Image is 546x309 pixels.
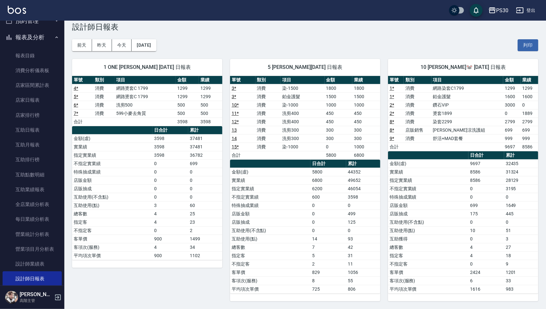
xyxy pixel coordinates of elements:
[431,109,504,117] td: 燙套1899
[8,6,26,14] img: Logo
[72,168,153,176] td: 特殊抽成業績
[310,243,346,251] td: 7
[346,160,380,168] th: 累計
[3,197,62,212] a: 全店業績分析表
[431,76,504,84] th: 項目
[388,218,468,226] td: 互助使用(不含點)
[388,168,468,176] td: 實業績
[153,210,188,218] td: 4
[325,109,353,117] td: 450
[388,285,468,293] td: 平均項次單價
[468,235,504,243] td: 0
[431,92,504,101] td: 鉑金護髮
[230,193,310,201] td: 不指定實業績
[346,260,380,268] td: 11
[255,92,281,101] td: 消費
[503,84,521,92] td: 1299
[188,226,222,235] td: 2
[93,109,115,117] td: 消費
[188,134,222,143] td: 37481
[431,117,504,126] td: 染套2299
[281,92,324,101] td: 鉑金護髮
[346,226,380,235] td: 0
[310,193,346,201] td: 600
[352,84,380,92] td: 1800
[504,201,538,210] td: 1649
[188,126,222,135] th: 累計
[352,143,380,151] td: 1000
[153,168,188,176] td: 0
[468,226,504,235] td: 10
[153,193,188,201] td: 0
[281,76,324,84] th: 項目
[281,117,324,126] td: 洗剪400
[325,92,353,101] td: 1500
[3,167,62,182] a: 互助點數明細
[310,285,346,293] td: 725
[230,151,255,159] td: 合計
[388,226,468,235] td: 互助使用(點)
[310,201,346,210] td: 0
[346,168,380,176] td: 44352
[188,218,222,226] td: 23
[255,126,281,134] td: 消費
[325,76,353,84] th: 金額
[504,260,538,268] td: 9
[72,251,153,260] td: 平均項次單價
[188,251,222,260] td: 1102
[255,143,281,151] td: 消費
[230,251,310,260] td: 指定客
[388,243,468,251] td: 總客數
[176,76,199,84] th: 金額
[153,201,188,210] td: 3
[352,92,380,101] td: 1500
[470,4,483,17] button: save
[72,193,153,201] td: 互助使用(不含點)
[199,101,222,109] td: 500
[352,126,380,134] td: 300
[232,136,237,141] a: 14
[346,193,380,201] td: 3598
[325,101,353,109] td: 1000
[20,291,52,298] h5: [PERSON_NAME]
[153,151,188,159] td: 3598
[468,285,504,293] td: 1616
[388,76,538,151] table: a dense table
[115,109,176,117] td: 599小麥去角質
[404,101,431,109] td: 消費
[153,143,188,151] td: 3598
[521,109,538,117] td: 1889
[346,184,380,193] td: 46054
[153,226,188,235] td: 0
[72,235,153,243] td: 客單價
[255,101,281,109] td: 消費
[3,13,62,29] button: 預約管理
[518,39,538,51] button: 列印
[346,285,380,293] td: 806
[3,29,62,46] button: 報表及分析
[310,268,346,276] td: 829
[504,210,538,218] td: 445
[346,276,380,285] td: 55
[80,64,215,70] span: 1 ONE [PERSON_NAME] [DATE] 日報表
[325,84,353,92] td: 1800
[230,218,310,226] td: 店販抽成
[468,260,504,268] td: 0
[431,84,504,92] td: 網路染套C1799
[188,184,222,193] td: 0
[188,201,222,210] td: 60
[72,159,153,168] td: 不指定實業績
[431,134,504,143] td: 舒活+MAD套餐
[115,101,176,109] td: 洗剪500
[3,137,62,152] a: 互助月報表
[115,84,176,92] td: 網路燙套C 1799
[486,4,511,17] button: PS30
[504,268,538,276] td: 1201
[153,184,188,193] td: 0
[521,92,538,101] td: 1600
[72,143,153,151] td: 實業績
[310,210,346,218] td: 0
[3,227,62,242] a: 營業統計分析表
[468,243,504,251] td: 4
[232,127,237,133] a: 13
